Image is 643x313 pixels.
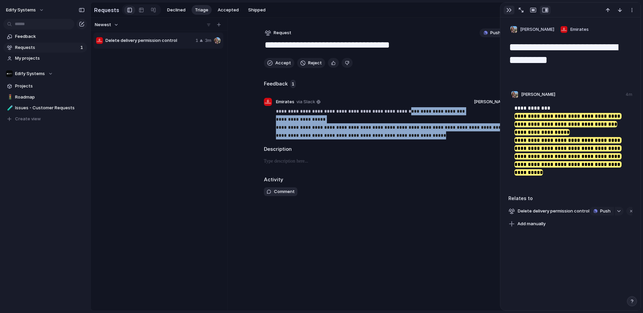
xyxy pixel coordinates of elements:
button: Push [589,207,614,215]
a: My projects [3,53,87,63]
a: via Slack [295,98,322,106]
span: Roadmap [15,94,85,101]
span: Create view [15,116,41,122]
div: 🚦 [7,93,12,101]
span: Accept [275,60,291,66]
a: Feedback [3,32,87,42]
button: Accept [264,58,294,68]
span: 1 [80,44,84,51]
button: Accepted [214,5,242,15]
span: Comment [274,188,295,195]
span: Emirates [276,99,294,105]
h3: Relates to [508,195,632,202]
span: Push [490,29,501,36]
span: Request [274,29,291,36]
button: Shipped [245,5,269,15]
button: Reject [297,58,325,68]
button: 🚦 [6,94,13,101]
span: [PERSON_NAME] [521,91,555,98]
span: Feedback [15,33,85,40]
button: Create view [3,114,87,124]
button: 🧪 [6,105,13,111]
span: Shipped [248,7,266,13]
span: Accepted [218,7,239,13]
span: Push [600,208,611,214]
h2: Activity [264,176,283,184]
button: Triage [192,5,212,15]
h2: Feedback [264,80,288,88]
a: 🧪Issues - Customer Requests [3,103,87,113]
button: Add manually [506,219,548,229]
span: [PERSON_NAME] [520,26,554,33]
button: Edify Systems [3,69,87,79]
button: Comment [264,187,297,196]
span: Requests [15,44,78,51]
button: Push [480,28,504,37]
button: Edify Systems [3,5,48,15]
button: Declined [164,5,189,15]
span: Projects [15,83,85,89]
span: Edify Systems [6,7,36,13]
span: Edify Systems [15,70,45,77]
div: 4m [626,91,632,98]
h2: Description [264,145,526,153]
span: Issues - Customer Requests [15,105,85,111]
button: Newest [94,20,120,29]
span: Newest [95,21,111,28]
a: Projects [3,81,87,91]
span: Delete delivery permission control [105,37,193,44]
span: Emirates [570,26,589,33]
span: Declined [167,7,186,13]
a: 🚦Roadmap [3,92,87,102]
span: Delete delivery permission control [516,206,591,216]
span: Triage [195,7,208,13]
span: via Slack [296,99,315,105]
button: [PERSON_NAME] [508,24,556,35]
div: 🧪 [7,104,12,112]
span: 1 [290,80,296,88]
span: My projects [15,55,85,62]
h2: Requests [94,6,119,14]
span: [PERSON_NAME] [474,99,508,105]
span: 1 [196,37,198,44]
span: Reject [308,60,322,66]
a: Requests1 [3,43,87,53]
button: Emirates [559,24,590,35]
span: 3m [205,37,211,44]
span: Add manually [517,221,546,227]
button: Request [264,28,292,37]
